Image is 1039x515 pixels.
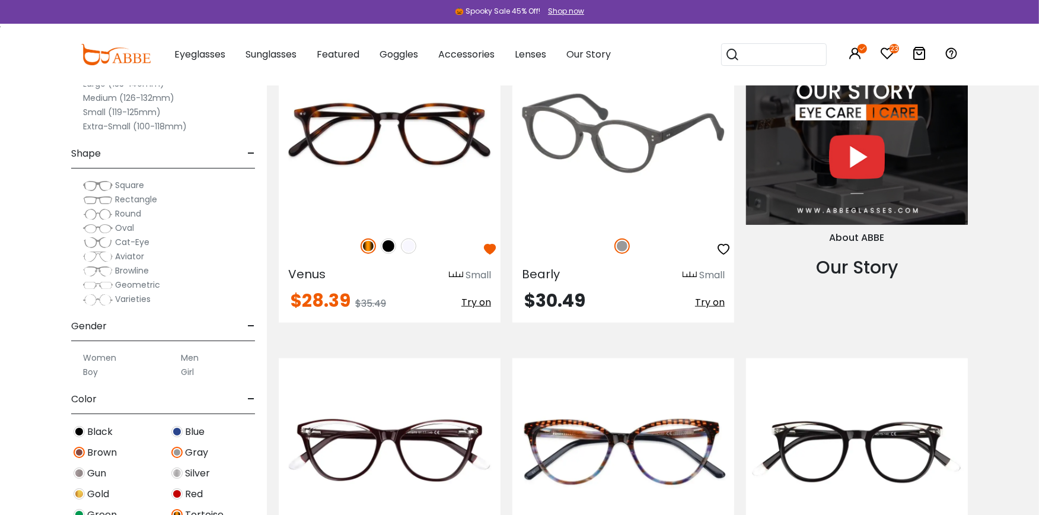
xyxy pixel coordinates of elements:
img: size ruler [449,271,463,280]
img: Gun [74,468,85,479]
div: Small [466,268,491,282]
img: Tortoise [361,239,376,254]
span: Color [71,385,97,414]
span: Our Story [566,47,611,61]
img: Gray [171,447,183,458]
a: 23 [880,49,894,62]
div: Small [699,268,725,282]
img: Brown [74,447,85,458]
img: Tortoise Venus - Acetate ,Universal Bridge Fit [279,40,501,225]
img: Gray [614,239,630,254]
button: Try on [695,292,725,313]
a: Shop now [542,6,584,16]
img: Round.png [83,208,113,220]
div: About ABBE [746,231,968,245]
img: Square.png [83,180,113,192]
span: Sunglasses [246,47,297,61]
span: Oval [115,222,134,234]
span: - [247,385,255,414]
span: Gender [71,312,107,341]
img: Gold [74,488,85,500]
span: Geometric [115,279,160,291]
span: Goggles [380,47,418,61]
img: Blue [171,426,183,437]
span: Cat-Eye [115,236,149,248]
div: Our Story [746,254,968,281]
img: About Us [746,40,968,224]
span: Gray [185,446,208,460]
i: 23 [890,44,899,53]
label: Small (119-125mm) [83,105,161,119]
span: Accessories [438,47,495,61]
span: Black [87,425,113,439]
span: Featured [317,47,359,61]
img: Cat-Eye.png [83,237,113,249]
span: Blue [185,425,205,439]
img: size ruler [683,271,697,280]
label: Girl [181,365,194,379]
img: Red [171,488,183,500]
img: Black [74,426,85,437]
button: Try on [461,292,491,313]
span: Eyeglasses [174,47,225,61]
span: Gold [87,487,109,501]
span: Round [115,208,141,220]
img: Silver [171,468,183,479]
label: Extra-Small (100-118mm) [83,119,187,133]
span: Try on [461,295,491,309]
label: Women [83,351,116,365]
span: Browline [115,265,149,276]
span: $28.39 [291,288,350,313]
span: Lenses [515,47,546,61]
div: Shop now [548,6,584,17]
img: Black [381,239,396,254]
span: $35.49 [355,297,386,310]
span: $30.49 [524,288,585,313]
span: Try on [695,295,725,309]
span: Bearly [522,266,560,282]
span: Silver [185,466,210,481]
span: Red [185,487,203,501]
span: Rectangle [115,193,157,205]
label: Medium (126-132mm) [83,91,174,105]
img: Translucent [401,239,416,254]
span: Brown [87,446,117,460]
img: Rectangle.png [83,194,113,206]
span: Aviator [115,250,144,262]
img: abbeglasses.com [81,44,151,65]
div: 🎃 Spooky Sale 45% Off! [455,6,540,17]
span: Varieties [115,293,151,305]
span: Gun [87,466,106,481]
img: Aviator.png [83,251,113,263]
span: - [247,139,255,168]
img: Browline.png [83,265,113,277]
label: Boy [83,365,98,379]
span: Venus [288,266,326,282]
img: Gray Bearly - Acetate ,Universal Bridge Fit [512,40,734,225]
img: Oval.png [83,222,113,234]
img: Geometric.png [83,279,113,291]
span: - [247,312,255,341]
span: Square [115,179,144,191]
label: Men [181,351,199,365]
span: Shape [71,139,101,168]
img: Varieties.png [83,294,113,306]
